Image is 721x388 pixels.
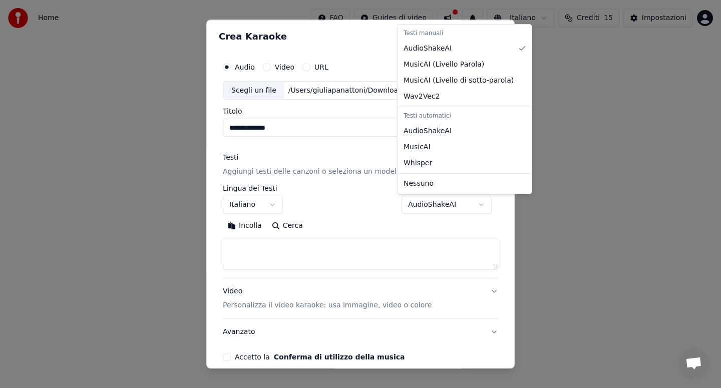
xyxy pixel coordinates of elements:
[404,44,452,54] span: AudioShakeAI
[404,179,434,189] span: Nessuno
[400,109,530,123] div: Testi automatici
[404,142,431,152] span: MusicAI
[404,76,514,86] span: MusicAI ( Livello di sotto-parola )
[404,60,484,70] span: MusicAI ( Livello Parola )
[404,92,440,102] span: Wav2Vec2
[404,158,432,168] span: Whisper
[400,27,530,41] div: Testi manuali
[404,126,452,136] span: AudioShakeAI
